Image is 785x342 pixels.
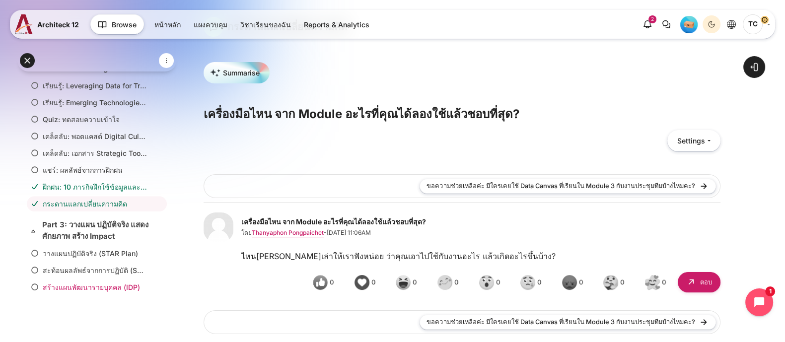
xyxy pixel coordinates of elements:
[298,16,375,33] a: Reports & Analytics
[303,270,674,294] div: เครื่องมือไหน จาก Module อะไรที่คุณได้ลองใช้แล้วชอบที่สุด? by Thanyaphon Pongpaichet
[28,226,38,236] span: ย่อ
[437,275,452,290] img: Yay reaction-icon-img-inactive
[537,277,541,287] span: 0
[355,275,369,290] img: Love reaction-icon-img-inactive
[43,199,147,209] a: กระดานแลกเปลี่ยนความคิด
[90,14,144,34] button: Browse
[645,275,660,290] img: Star reaction-icon-img-inactive
[43,248,147,259] a: วางแผนปฏิบัติจริง (STAR Plan)
[252,229,324,236] a: Thanyaphon Pongpaichet
[371,277,375,287] span: 0
[241,250,720,262] p: ไหน[PERSON_NAME]เล่าให้เราฟังหน่อย ว่าคุณเอาไปใช้กับงานอะไร แล้วเกิดอะไรขึ้นบ้าง?
[743,14,770,34] a: เมนูผู้ใช้
[241,270,720,298] div: เครื่องมือไหน จาก Module อะไรที่คุณได้ลองใช้แล้วชอบที่สุด? by Thanyaphon Pongpaichet
[43,282,147,292] a: สร้างแผนพัฒนารายบุคคล (IDP)
[680,16,698,33] img: Level #1
[657,15,675,33] button: There are 0 unread conversations
[330,277,334,287] span: 0
[678,272,720,292] a: ตอบ
[15,14,83,34] a: A12 A12 Architeck 12
[454,277,458,287] span: 0
[620,277,624,287] span: 0
[43,148,147,158] a: เคล็ดลับ: เอกสาร Strategic Toolkit ใช้ข้อมูลวางแผน เปลี่ยนมุมคิดผู้นำ
[204,62,270,83] button: Summarise
[188,16,233,33] a: แผงควบคุม
[112,19,137,30] span: Browse
[603,275,618,290] img: Care reaction-icon-img-inactive
[639,15,656,33] div: Show notification window with 2 new notifications
[396,275,411,290] img: Haha reaction-icon-img-inactive
[43,80,147,91] a: เรียนรู้: Leveraging Data for Transformation (48 นาที)
[148,16,187,33] a: หน้าหลัก
[37,19,79,30] span: Architeck 12
[42,219,149,242] a: Part 3: วางแผน ปฏิบัติจริง แสดงศักยภาพ สร้าง Impact
[15,14,33,34] img: A12
[43,165,147,175] a: แชร์: ผลลัพธ์จากการฝึกฝน
[704,17,719,32] div: Dark Mode
[43,97,147,108] a: เรียนรู้: Emerging Technologies and Digital Transformation (19 นาที)
[43,114,147,125] a: Quiz: ทดสอบความเข้าใจ
[327,229,371,236] time: [DATE] 11:06AM
[722,15,740,33] button: Languages
[562,275,577,290] img: Angry reaction-icon-img-inactive
[520,275,535,290] img: Sad reaction-icon-img-inactive
[204,212,233,242] img: รูปภาพของThanyaphon Pongpaichet
[413,277,417,287] span: 0
[313,275,328,290] img: Like reaction-icon-img-inactive
[43,182,147,192] a: ฝึกฝน: 10 ภารกิจฝึกใช้ข้อมูลและเทคโนโลยีเชิงกลยุทธ์
[680,15,698,33] div: Level #1
[703,15,720,33] button: Light Mode Dark Mode
[743,14,763,34] span: T C
[676,15,702,33] a: Level #1
[420,179,716,194] a: Next discussion: ขอความช่วยเหลือค่ะ มีใครเคยใช้ Data Canvas ที่เรียนใน Module 3 กับงานประชุมทีมบ้...
[496,277,500,287] span: 0
[662,277,666,287] span: 0
[234,16,297,33] a: วิชาเรียนของฉัน
[479,275,494,290] img: Wow reaction-icon-img-inactive
[43,265,147,275] a: สะท้อนผลลัพธ์จากการปฏิบัติ (STAR Reflection)
[241,217,426,228] h5: เครื่องมือไหน จาก Module อะไรที่คุณได้ลองใช้แล้วชอบที่สุด?
[648,15,656,23] div: 2
[204,202,720,306] div: เครื่องมือไหน จาก Module อะไรที่คุณได้ลองใช้แล้วชอบที่สุด? by Thanyaphon Pongpaichet
[700,277,712,287] span: ตอบ
[667,130,720,151] button: Toggle the discussion menu
[420,315,716,330] a: Next discussion: ขอความช่วยเหลือค่ะ มีใครเคยใช้ Data Canvas ที่เรียนใน Module 3 กับงานประชุมทีมบ้...
[204,106,720,122] h3: เครื่องมือไหน จาก Module อะไรที่คุณได้ลองใช้แล้วชอบที่สุด?
[241,228,426,237] div: โดย -
[43,131,147,141] a: เคล็ดลับ: พอตแคสต์ Digital Culture for Digitalization (15 นาที)
[241,217,426,226] span: เครื่องมือไหน จาก Module อะไรที่คุณได้ลองใช้แล้วชอบที่สุด?
[579,277,583,287] span: 0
